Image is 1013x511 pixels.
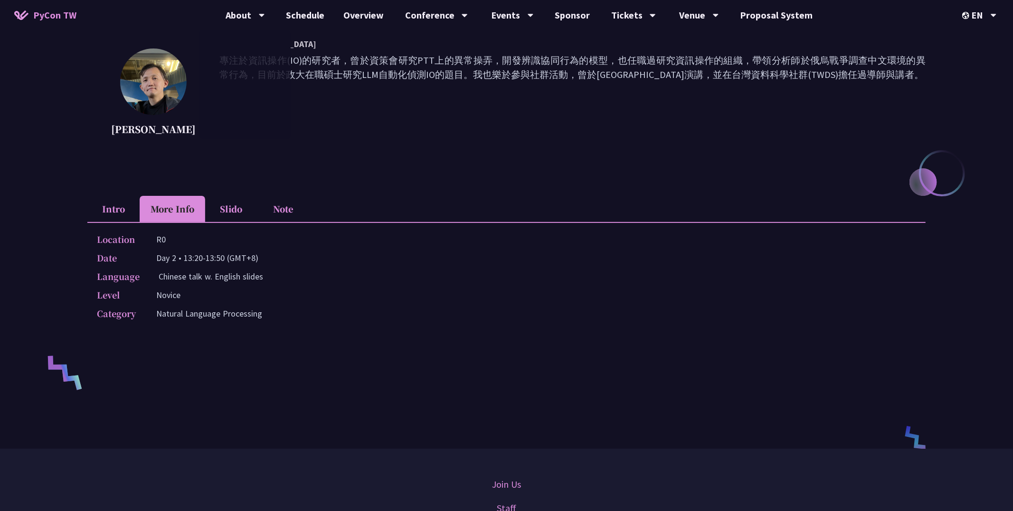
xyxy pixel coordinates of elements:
[205,196,257,222] li: Slido
[5,3,86,27] a: PyCon TW
[492,477,521,492] a: Join Us
[140,196,205,222] li: More Info
[156,232,166,246] p: R0
[97,251,137,265] p: Date
[962,12,972,19] img: Locale Icon
[97,307,137,320] p: Category
[257,196,310,222] li: Note
[199,33,291,55] a: PyCon [GEOGRAPHIC_DATA]
[14,10,28,20] img: Home icon of PyCon TW 2025
[87,196,140,222] li: Intro
[156,307,262,320] p: Natural Language Processing
[156,288,180,302] p: Novice
[156,251,258,265] p: Day 2 • 13:20-13:50 (GMT+8)
[159,270,263,283] p: Chinese talk w. English slides
[97,232,137,246] p: Location
[219,53,926,139] p: 專注於資訊操作(IO)的研究者，曾於資策會研究PTT上的異常操弄，開發辨識協同行為的模型，也任職過研究資訊操作的組織，帶領分析師於俄烏戰爭調查中文環境的異常行為，目前於政大在職碩士研究LLM自動...
[97,288,137,302] p: Level
[111,122,196,136] p: [PERSON_NAME]
[97,270,140,283] p: Language
[33,8,76,22] span: PyCon TW
[120,48,187,115] img: Kevin Tseng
